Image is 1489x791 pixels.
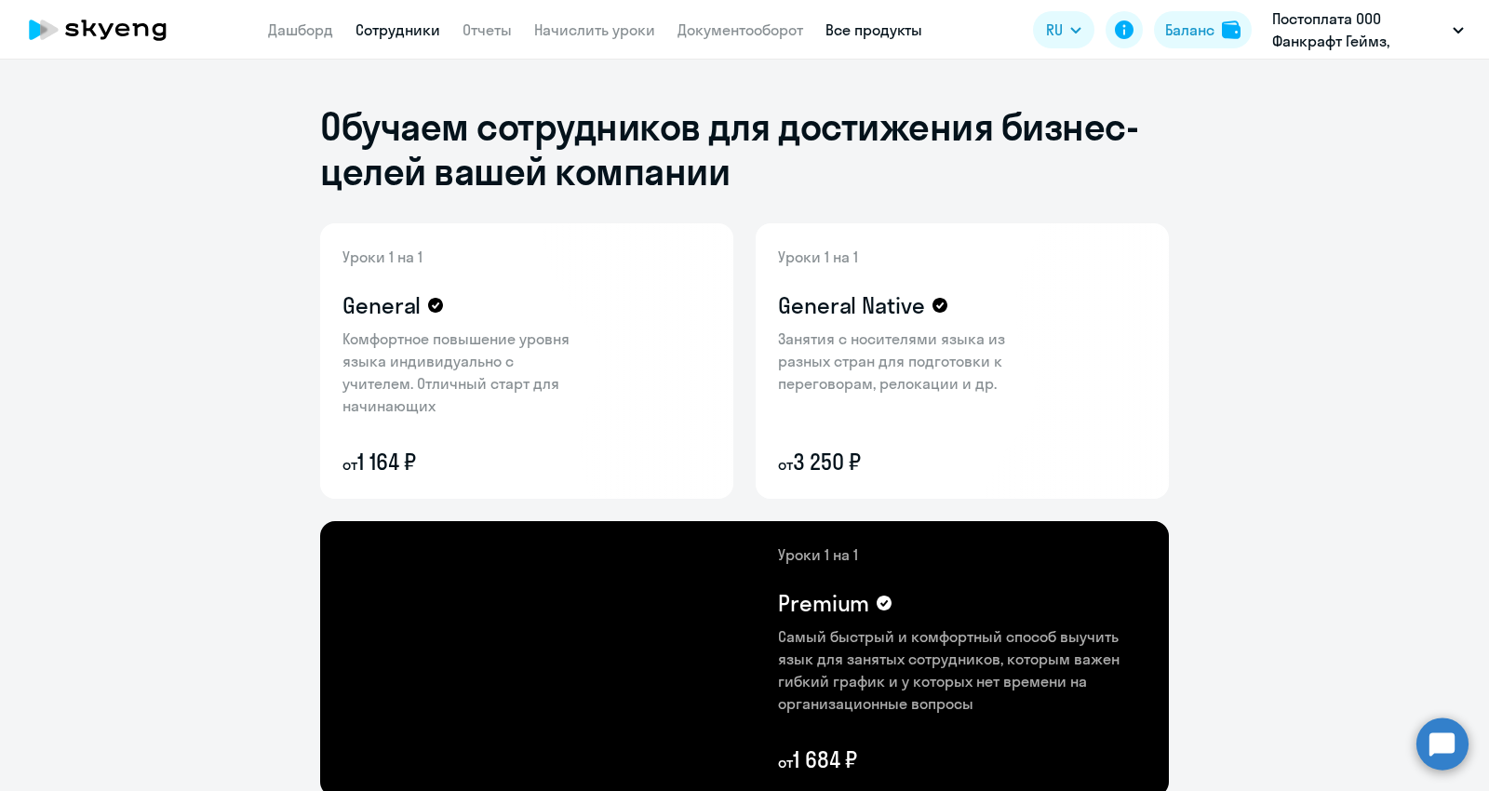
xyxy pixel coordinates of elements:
p: 1 684 ₽ [778,744,1147,774]
small: от [778,753,793,771]
h4: Premium [778,588,869,618]
small: от [778,455,793,474]
a: Все продукты [825,20,922,39]
p: 1 164 ₽ [342,447,584,476]
small: от [342,455,357,474]
a: Начислить уроки [534,20,655,39]
a: Отчеты [463,20,512,39]
p: Уроки 1 на 1 [342,246,584,268]
a: Документооборот [677,20,803,39]
button: Балансbalance [1154,11,1252,48]
a: Дашборд [268,20,333,39]
h4: General [342,290,421,320]
p: Уроки 1 на 1 [778,543,1147,566]
img: general-content-bg.png [320,223,600,499]
p: Занятия с носителями языка из разных стран для подготовки к переговорам, релокации и др. [778,328,1020,395]
button: RU [1033,11,1094,48]
p: Комфортное повышение уровня языка индивидуально с учителем. Отличный старт для начинающих [342,328,584,417]
p: Постоплата ООО Фанкрафт Геймз, РЕАКШЕН ГЕЙМЗ, ООО [1272,7,1445,52]
span: RU [1046,19,1063,41]
p: 3 250 ₽ [778,447,1020,476]
h4: General Native [778,290,925,320]
a: Сотрудники [355,20,440,39]
p: Самый быстрый и комфортный способ выучить язык для занятых сотрудников, которым важен гибкий граф... [778,625,1147,715]
img: balance [1222,20,1241,39]
div: Баланс [1165,19,1214,41]
img: general-native-content-bg.png [756,223,1049,499]
button: Постоплата ООО Фанкрафт Геймз, РЕАКШЕН ГЕЙМЗ, ООО [1263,7,1473,52]
p: Уроки 1 на 1 [778,246,1020,268]
h1: Обучаем сотрудников для достижения бизнес-целей вашей компании [320,104,1169,194]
